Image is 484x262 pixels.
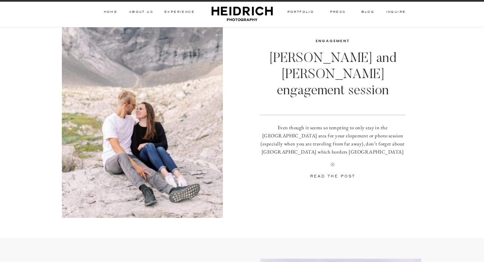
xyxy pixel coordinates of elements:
[308,173,358,182] a: READ THE POST
[163,9,196,15] a: Experience
[385,9,407,15] a: inquire
[329,9,347,15] a: PRESS
[260,124,405,180] p: Even though it seems so tempting to only stay in the [GEOGRAPHIC_DATA] area for your elopement or...
[127,9,155,15] a: ABOUT Us
[62,2,223,218] img: Engagement session Banff
[287,9,315,15] a: PORTFOLIO
[269,52,397,98] a: [PERSON_NAME] and [PERSON_NAME] engagement session
[316,38,350,43] a: Engagement
[104,9,118,15] a: HOME
[361,9,375,15] a: BLOG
